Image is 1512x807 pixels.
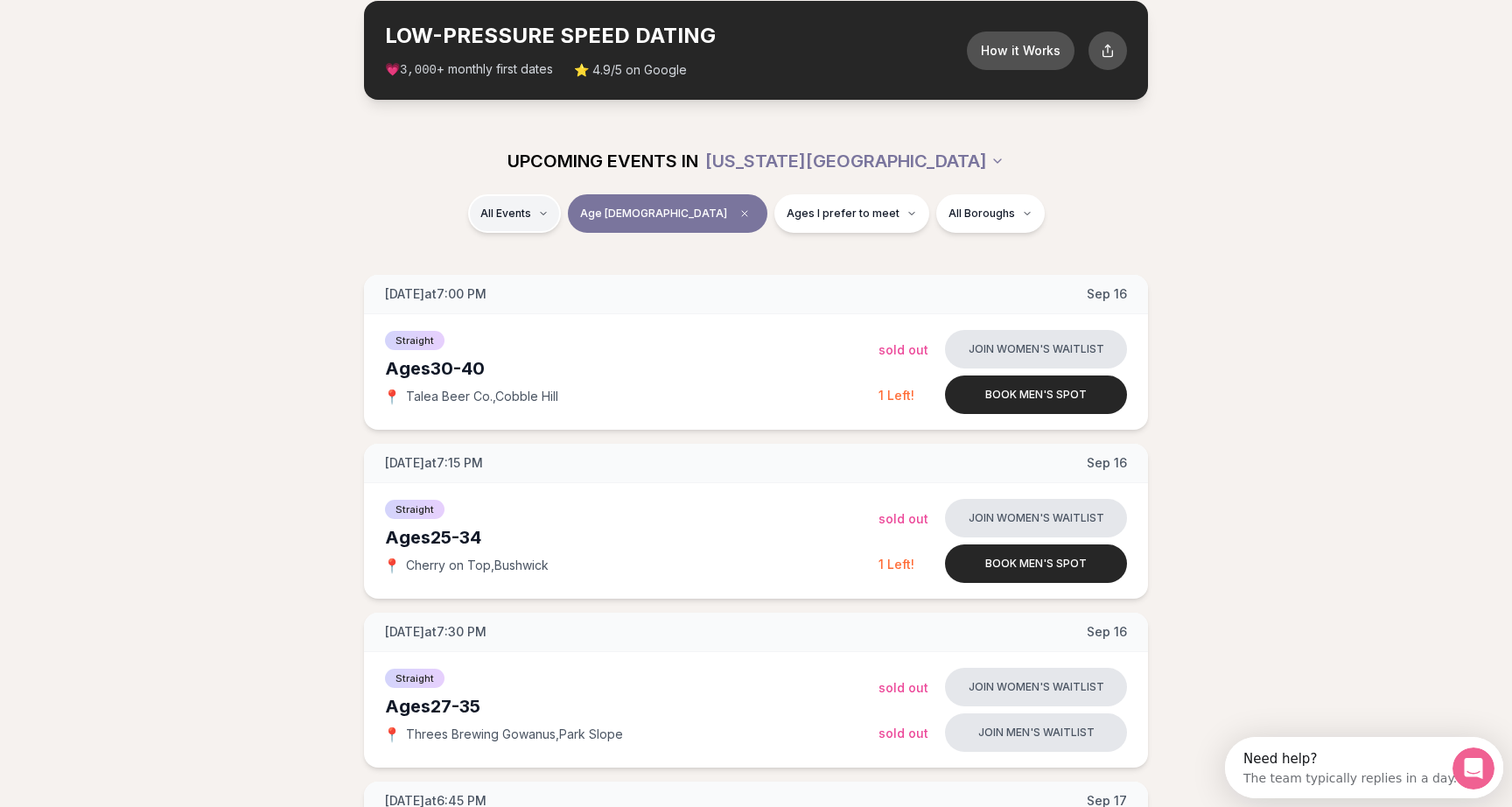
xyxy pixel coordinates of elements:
[945,499,1127,537] button: Join women's waitlist
[400,63,437,77] span: 3,000
[18,29,232,47] div: The team typically replies in a day.
[385,694,878,719] div: Ages 27-35
[705,142,1004,180] button: [US_STATE][GEOGRAPHIC_DATA]
[468,194,561,233] button: All Events
[385,389,399,403] span: 📍
[967,32,1074,70] button: How it Works
[385,727,399,741] span: 📍
[385,525,878,550] div: Ages 25-34
[480,207,531,221] span: All Events
[945,668,1127,706] button: Join women's waitlist
[385,285,486,303] span: [DATE] at 7:00 PM
[1087,623,1127,641] span: Sep 16
[936,194,1045,233] button: All Boroughs
[385,60,553,79] span: 💗 + monthly first dates
[574,61,687,79] span: ⭐ 4.9/5 on Google
[878,726,928,740] span: Sold Out
[580,207,727,221] span: Age [DEMOGRAPHIC_DATA]
[878,342,928,357] span: Sold Out
[945,375,1127,414] button: Book men's spot
[385,500,444,519] span: Straight
[385,558,399,572] span: 📍
[385,669,444,688] span: Straight
[406,726,623,743] span: Threes Brewing Gowanus , Park Slope
[945,330,1127,368] button: Join women's waitlist
[734,203,755,224] span: Clear age
[1225,737,1503,798] iframe: Intercom live chat discovery launcher
[878,680,928,695] span: Sold Out
[878,511,928,526] span: Sold Out
[1087,285,1127,303] span: Sep 16
[568,194,767,233] button: Age [DEMOGRAPHIC_DATA]Clear age
[385,22,967,50] h2: LOW-PRESSURE SPEED DATING
[1087,454,1127,472] span: Sep 16
[7,7,283,55] div: Open Intercom Messenger
[385,454,483,472] span: [DATE] at 7:15 PM
[385,623,486,641] span: [DATE] at 7:30 PM
[406,388,558,405] span: Talea Beer Co. , Cobble Hill
[507,149,698,173] span: UPCOMING EVENTS IN
[406,557,549,574] span: Cherry on Top , Bushwick
[948,207,1015,221] span: All Boroughs
[945,544,1127,583] button: Book men's spot
[1452,747,1494,789] iframe: Intercom live chat
[878,388,914,403] span: 1 Left!
[945,713,1127,752] button: Join men's waitlist
[18,15,232,29] div: Need help?
[878,557,914,572] span: 1 Left!
[385,331,444,350] span: Straight
[385,356,878,381] div: Ages 30-40
[774,194,929,233] button: Ages I prefer to meet
[787,207,899,221] span: Ages I prefer to meet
